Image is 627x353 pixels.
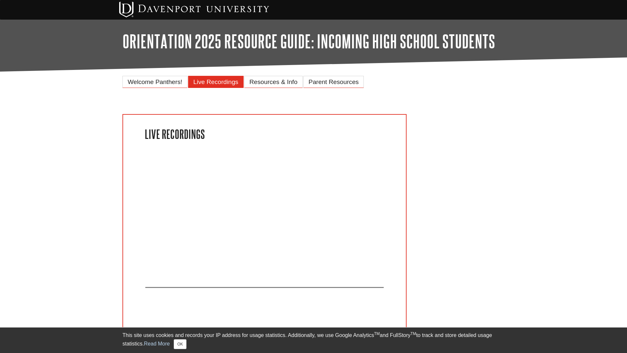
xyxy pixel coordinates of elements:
div: This site uses cookies and records your IP address for usage statistics. Additionally, we use Goo... [122,331,505,349]
img: Davenport University [119,2,269,17]
button: Close [174,339,186,349]
h1: Orientation 2025 Resource Guide: Incoming High School Students [122,31,505,51]
h2: Live Recordings [142,126,387,143]
span: Parent Resources [309,78,359,85]
iframe: 0&byline=0&portrait=0&badge=0&autopause=0&player_id=0&app_id=58479" [145,146,384,280]
a: Welcome Panthers! [122,76,187,88]
a: Read More [144,341,170,346]
div: Guide Pages [122,75,505,88]
span: Welcome Panthers! [128,78,182,85]
a: Live Recordings [188,76,244,88]
a: Parent Resources [303,76,364,88]
span: Live Recordings [193,78,238,85]
sup: TM [374,331,379,336]
a: Resources & Info [244,76,303,88]
sup: TM [410,331,416,336]
span: Resources & Info [249,78,297,85]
